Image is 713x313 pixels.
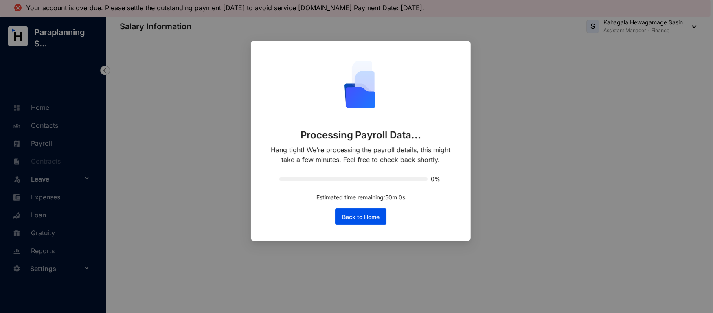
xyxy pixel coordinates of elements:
[267,145,454,164] p: Hang tight! We’re processing the payroll details, this might take a few minutes. Feel free to che...
[342,213,380,221] span: Back to Home
[316,193,405,202] p: Estimated time remaining: 50 m 0 s
[431,176,442,182] span: 0%
[300,129,421,142] p: Processing Payroll Data...
[335,208,386,225] button: Back to Home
